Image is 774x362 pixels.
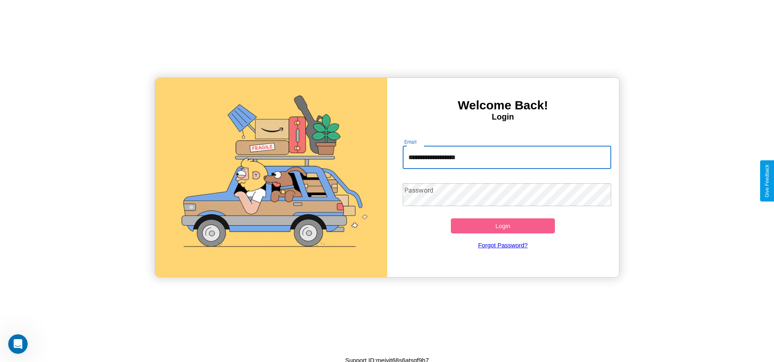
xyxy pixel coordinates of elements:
h3: Welcome Back! [387,98,619,112]
a: Forgot Password? [399,233,607,257]
iframe: Intercom live chat [8,334,28,354]
button: Login [451,218,555,233]
label: Email [404,138,417,145]
img: gif [155,78,387,277]
div: Give Feedback [764,164,770,198]
h4: Login [387,112,619,122]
